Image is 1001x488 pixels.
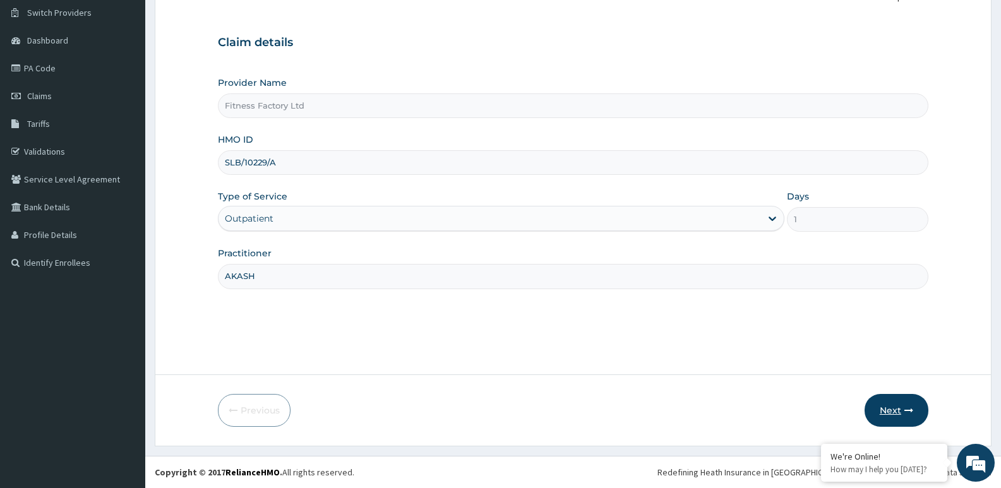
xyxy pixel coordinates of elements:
[218,76,287,89] label: Provider Name
[830,451,938,462] div: We're Online!
[218,264,928,289] input: Enter Name
[207,6,237,37] div: Minimize live chat window
[218,394,291,427] button: Previous
[657,466,992,479] div: Redefining Heath Insurance in [GEOGRAPHIC_DATA] using Telemedicine and Data Science!
[73,159,174,287] span: We're online!
[218,190,287,203] label: Type of Service
[145,456,1001,488] footer: All rights reserved.
[218,247,272,259] label: Practitioner
[27,7,92,18] span: Switch Providers
[27,90,52,102] span: Claims
[66,71,212,87] div: Chat with us now
[27,118,50,129] span: Tariffs
[830,464,938,475] p: How may I help you today?
[27,35,68,46] span: Dashboard
[218,133,253,146] label: HMO ID
[6,345,241,389] textarea: Type your message and hit 'Enter'
[155,467,282,478] strong: Copyright © 2017 .
[218,36,928,50] h3: Claim details
[787,190,809,203] label: Days
[865,394,928,427] button: Next
[225,467,280,478] a: RelianceHMO
[218,150,928,175] input: Enter HMO ID
[23,63,51,95] img: d_794563401_company_1708531726252_794563401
